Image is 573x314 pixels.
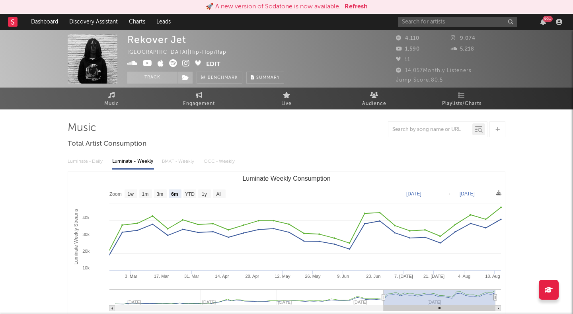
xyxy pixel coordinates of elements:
[123,14,151,30] a: Charts
[184,274,199,279] text: 31. Mar
[82,265,90,270] text: 10k
[142,191,149,197] text: 1m
[64,14,123,30] a: Discovery Assistant
[398,17,517,27] input: Search for artists
[243,88,330,109] a: Live
[394,274,413,279] text: 7. [DATE]
[396,57,410,62] span: 11
[366,274,380,279] text: 23. Jun
[82,249,90,254] text: 20k
[68,139,146,149] span: Total Artist Consumption
[388,127,472,133] input: Search by song name or URL
[337,274,349,279] text: 9. Jun
[185,191,195,197] text: YTD
[242,175,330,182] text: Luminate Weekly Consumption
[171,191,178,197] text: 6m
[82,232,90,237] text: 30k
[458,274,470,279] text: 4. Aug
[25,14,64,30] a: Dashboard
[281,99,292,109] span: Live
[442,99,481,109] span: Playlists/Charts
[396,78,443,83] span: Jump Score: 80.5
[460,191,475,197] text: [DATE]
[396,36,419,41] span: 4,110
[154,274,169,279] text: 17. Mar
[68,88,155,109] a: Music
[396,47,420,52] span: 1,590
[246,72,284,84] button: Summary
[406,191,421,197] text: [DATE]
[362,99,386,109] span: Audience
[543,16,553,22] div: 99 +
[155,88,243,109] a: Engagement
[125,274,138,279] text: 3. Mar
[305,274,321,279] text: 26. May
[151,14,176,30] a: Leads
[127,34,186,45] div: Rekover Jet
[451,36,476,41] span: 9,074
[197,72,242,84] a: Benchmark
[183,99,215,109] span: Engagement
[451,47,474,52] span: 5,218
[208,73,238,83] span: Benchmark
[157,191,164,197] text: 3m
[330,88,418,109] a: Audience
[256,76,280,80] span: Summary
[73,209,79,265] text: Luminate Weekly Streams
[127,48,236,57] div: [GEOGRAPHIC_DATA] | Hip-Hop/Rap
[423,274,444,279] text: 21. [DATE]
[128,191,134,197] text: 1w
[485,274,500,279] text: 18. Aug
[82,215,90,220] text: 40k
[104,99,119,109] span: Music
[109,191,122,197] text: Zoom
[206,59,220,69] button: Edit
[275,274,290,279] text: 12. May
[446,191,451,197] text: →
[396,68,472,73] span: 14,057 Monthly Listeners
[418,88,505,109] a: Playlists/Charts
[206,2,341,12] div: 🚀 A new version of Sodatone is now available.
[127,72,177,84] button: Track
[215,274,229,279] text: 14. Apr
[202,191,207,197] text: 1y
[245,274,259,279] text: 28. Apr
[216,191,221,197] text: All
[112,155,154,168] div: Luminate - Weekly
[345,2,368,12] button: Refresh
[540,19,546,25] button: 99+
